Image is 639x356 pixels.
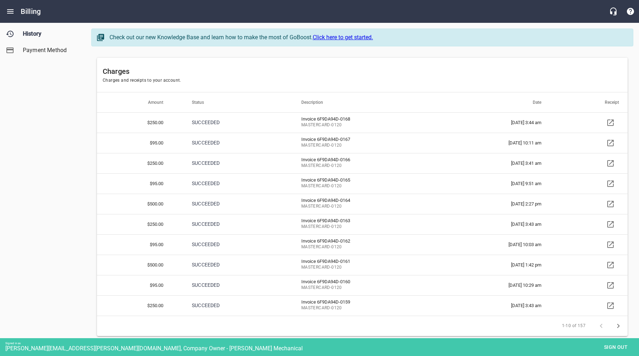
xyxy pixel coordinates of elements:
[443,275,561,295] td: [DATE] 10:29 am
[301,162,423,169] span: MASTERCARD - 0120
[192,281,273,289] p: SUCCEEDED
[97,275,183,295] th: $95.00
[443,133,561,153] td: [DATE] 10:11 am
[2,3,19,20] button: Open drawer
[5,345,639,352] div: [PERSON_NAME][EMAIL_ADDRESS][PERSON_NAME][DOMAIN_NAME], Company Owner - [PERSON_NAME] Mechanical
[97,133,183,153] th: $95.00
[293,275,443,295] td: Invoice 6F9DA94D-0160
[97,92,183,112] th: Amount
[192,261,273,269] p: SUCCEEDED
[443,214,561,234] td: [DATE] 3:43 am
[293,173,443,194] td: Invoice 6F9DA94D-0165
[192,139,273,147] p: SUCCEEDED
[622,3,639,20] button: Support Portal
[301,264,423,271] span: MASTERCARD - 0120
[192,302,273,309] p: SUCCEEDED
[443,112,561,133] td: [DATE] 3:44 am
[97,112,183,133] th: $250.00
[301,244,423,251] span: MASTERCARD - 0120
[293,234,443,255] td: Invoice 6F9DA94D-0162
[301,142,423,149] span: MASTERCARD - 0120
[443,92,561,112] th: Date
[443,173,561,194] td: [DATE] 9:51 am
[293,214,443,234] td: Invoice 6F9DA94D-0163
[443,194,561,214] td: [DATE] 2:27 pm
[293,295,443,316] td: Invoice 6F9DA94D-0159
[301,305,423,312] span: MASTERCARD - 0120
[109,33,626,42] div: Check out our new Knowledge Base and learn how to make the most of GoBoost.
[21,6,41,17] h6: Billing
[192,159,273,167] p: SUCCEEDED
[301,203,423,210] span: MASTERCARD - 0120
[183,92,293,112] th: Status
[192,119,273,126] p: SUCCEEDED
[301,183,423,190] span: MASTERCARD - 0120
[23,46,77,55] span: Payment Method
[301,284,423,291] span: MASTERCARD - 0120
[605,3,622,20] button: Live Chat
[601,343,631,352] span: Sign out
[301,122,423,129] span: MASTERCARD - 0120
[443,153,561,173] td: [DATE] 3:41 am
[293,133,443,153] td: Invoice 6F9DA94D-0167
[192,200,273,208] p: SUCCEEDED
[598,341,634,354] button: Sign out
[293,194,443,214] td: Invoice 6F9DA94D-0164
[313,34,373,41] a: Click here to get started.
[443,295,561,316] td: [DATE] 3:43 am
[97,214,183,234] th: $250.00
[97,173,183,194] th: $95.00
[192,241,273,248] p: SUCCEEDED
[301,223,423,230] span: MASTERCARD - 0120
[443,255,561,275] td: [DATE] 1:42 pm
[5,342,639,345] div: Signed in as
[293,255,443,275] td: Invoice 6F9DA94D-0161
[97,295,183,316] th: $250.00
[103,78,181,83] span: Charges and receipts to your account.
[103,66,622,77] h6: Charges
[192,220,273,228] p: SUCCEEDED
[97,255,183,275] th: $500.00
[562,322,586,330] span: 1-10 of 157
[192,180,273,187] p: SUCCEEDED
[97,234,183,255] th: $95.00
[293,92,443,112] th: Description
[97,153,183,173] th: $250.00
[443,234,561,255] td: [DATE] 10:03 am
[23,30,77,38] span: History
[561,92,628,112] th: Receipt
[293,112,443,133] td: Invoice 6F9DA94D-0168
[97,194,183,214] th: $500.00
[293,153,443,173] td: Invoice 6F9DA94D-0166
